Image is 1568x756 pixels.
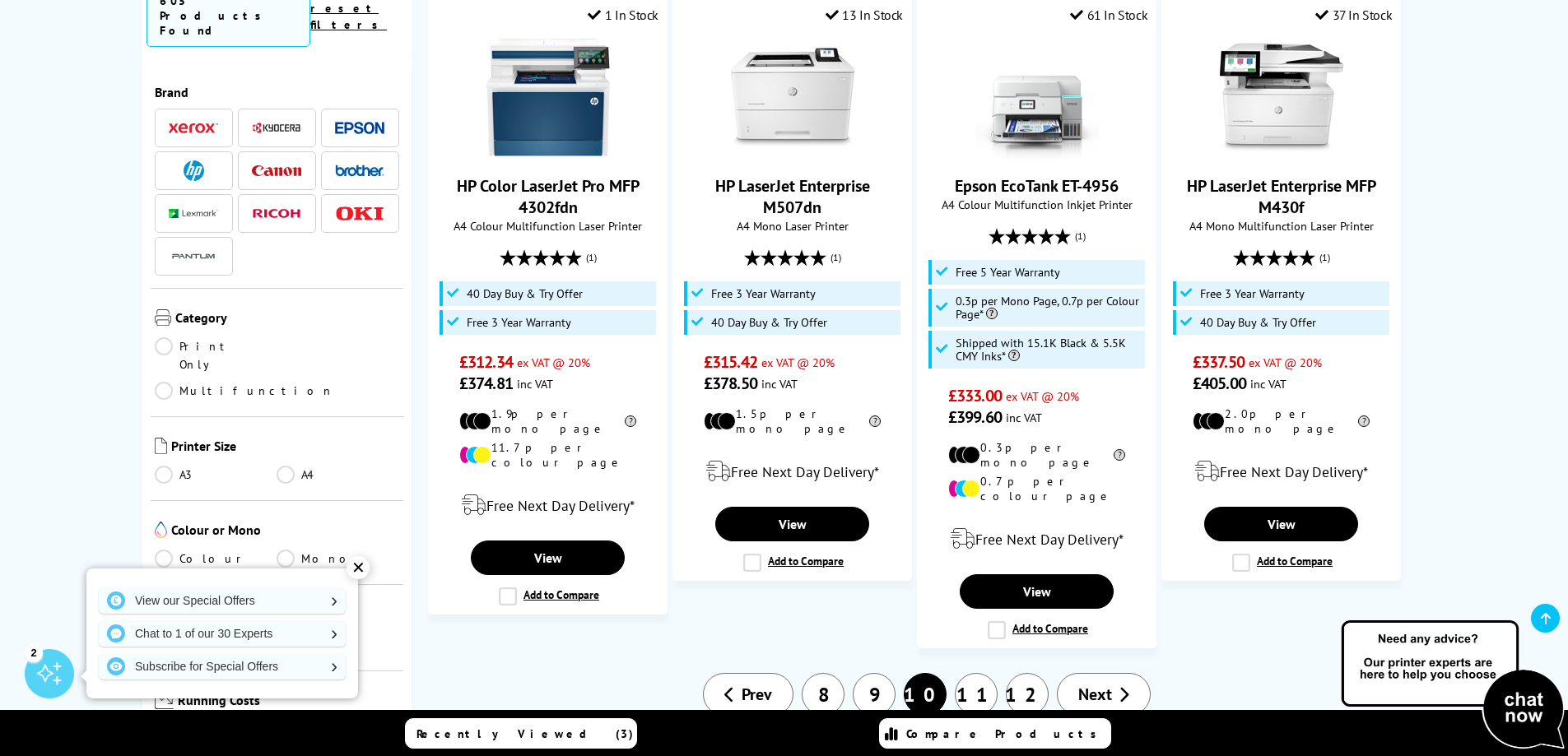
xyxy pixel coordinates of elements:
div: modal_delivery [437,482,658,528]
a: Epson EcoTank ET-4956 [975,146,1099,162]
span: (1) [1075,220,1086,252]
label: Add to Compare [988,621,1088,639]
span: Shipped with 15.1K Black & 5.5K CMY Inks* [956,336,1142,363]
span: £405.00 [1193,373,1246,394]
span: A4 Mono Laser Printer [682,218,903,234]
img: Epson [335,122,384,134]
a: 11 [955,673,998,716]
span: 40 Day Buy & Try Offer [467,287,583,300]
a: HP Color LaserJet Pro MFP 4302fdn [457,175,640,218]
li: 11.7p per colour page [459,440,636,470]
span: (1) [586,242,597,273]
div: 13 In Stock [826,7,903,23]
a: HP LaserJet Enterprise M507dn [715,175,870,218]
li: 0.7p per colour page [948,474,1125,503]
a: Next [1057,673,1151,716]
span: A4 Mono Multifunction Laser Printer [1170,218,1392,234]
label: Add to Compare [1232,554,1333,572]
div: 1 In Stock [588,7,658,23]
span: £315.42 [704,351,757,373]
span: A4 Colour Multifunction Laser Printer [437,218,658,234]
span: £337.50 [1193,351,1245,373]
span: ex VAT @ 20% [1006,388,1079,404]
a: HP LaserJet Enterprise MFP M430f [1187,175,1376,218]
img: Printer Size [155,438,167,454]
img: Pantum [169,247,218,267]
span: Recently Viewed (3) [416,726,634,741]
a: Recently Viewed (3) [405,718,637,749]
span: inc VAT [1250,376,1287,392]
span: 40 Day Buy & Try Offer [711,316,827,329]
a: Mono [277,550,399,568]
span: Prev [742,684,772,705]
div: modal_delivery [682,448,903,494]
li: 1.5p per mono page [704,406,881,436]
span: Running Costs [178,692,399,712]
a: OKI [335,203,384,224]
span: (1) [1319,242,1330,273]
a: Epson [335,118,384,138]
span: £312.34 [459,351,513,373]
span: (1) [831,242,841,273]
a: View [1204,507,1357,541]
span: Free 3 Year Warranty [467,316,571,329]
span: inc VAT [517,376,553,392]
img: OKI [335,206,384,220]
a: reset filters [310,1,387,32]
span: 0.3p per Mono Page, 0.7p per Colour Page* [956,295,1142,321]
span: inc VAT [1006,410,1042,425]
a: 12 [1006,673,1049,716]
a: Pantum [169,246,218,267]
img: Kyocera [252,122,301,134]
span: A4 Colour Multifunction Inkjet Printer [926,197,1147,212]
img: Category [155,309,171,326]
a: Lexmark [169,203,218,224]
span: Free 5 Year Warranty [956,266,1060,279]
span: £374.81 [459,373,513,394]
a: View our Special Offers [99,587,346,614]
span: £399.60 [948,406,1002,428]
a: View [715,507,868,541]
img: Lexmark [169,209,218,219]
span: inc VAT [761,376,798,392]
span: Free 3 Year Warranty [1200,287,1305,300]
a: Canon [252,160,301,181]
img: Ricoh [252,209,301,218]
span: Compare Products [906,726,1105,741]
a: View [960,574,1113,609]
div: ✕ [347,556,370,579]
img: Brother [335,165,384,176]
a: Colour [155,550,277,568]
img: Running Costs [155,692,174,709]
a: Subscribe for Special Offers [99,653,346,679]
a: 8 [802,673,844,716]
span: 40 Day Buy & Try Offer [1200,316,1316,329]
span: Next [1078,684,1112,705]
img: Xerox [169,123,218,134]
img: HP [184,160,204,181]
label: Add to Compare [499,587,599,605]
span: ex VAT @ 20% [1249,355,1322,370]
span: Printer Size [171,438,400,457]
span: Colour or Mono [171,522,400,541]
a: A3 [155,466,277,484]
span: ex VAT @ 20% [517,355,590,370]
span: Brand [155,84,400,100]
a: 9 [853,673,896,716]
a: Compare Products [879,718,1111,749]
span: £378.50 [704,373,757,394]
a: Brother [335,160,384,181]
a: Prev [703,673,793,716]
img: HP LaserJet Enterprise M507dn [731,35,854,159]
img: Epson EcoTank ET-4956 [975,35,1099,159]
img: Canon [252,165,301,176]
li: 1.9p per mono page [459,406,636,436]
a: Ricoh [252,203,301,224]
li: 0.3p per mono page [948,440,1125,470]
img: Open Live Chat window [1338,618,1568,753]
label: Add to Compare [743,554,844,572]
a: Print Only [155,337,277,373]
span: Free 3 Year Warranty [711,287,816,300]
a: Xerox [169,118,218,138]
a: Epson EcoTank ET-4956 [955,175,1119,197]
